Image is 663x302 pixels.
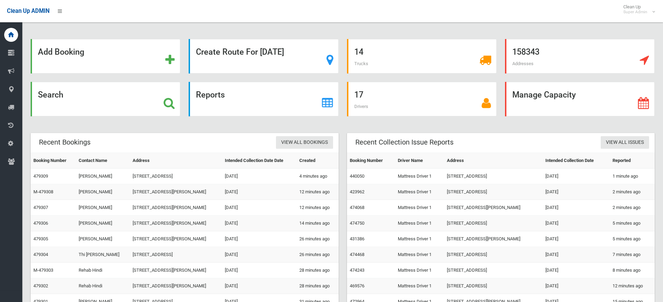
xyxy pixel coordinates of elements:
td: [DATE] [543,184,610,200]
td: 8 minutes ago [610,263,655,278]
strong: Search [38,90,63,100]
header: Recent Collection Issue Reports [347,135,462,149]
td: Mattress Driver 1 [395,231,444,247]
td: Thi [PERSON_NAME] [76,247,130,263]
td: 26 minutes ago [297,231,338,247]
span: Addresses [512,61,534,66]
a: 474750 [350,220,364,226]
td: [STREET_ADDRESS] [444,247,543,263]
th: Address [130,153,222,169]
td: [STREET_ADDRESS] [444,278,543,294]
td: 4 minutes ago [297,169,338,184]
td: [STREET_ADDRESS] [444,263,543,278]
a: 440050 [350,173,364,179]
td: [DATE] [222,263,297,278]
td: [STREET_ADDRESS][PERSON_NAME] [130,231,222,247]
strong: Add Booking [38,47,84,57]
td: 26 minutes ago [297,247,338,263]
td: Mattress Driver 1 [395,278,444,294]
a: Manage Capacity [505,82,655,116]
td: 2 minutes ago [610,200,655,216]
td: [PERSON_NAME] [76,231,130,247]
strong: 17 [354,90,363,100]
td: [STREET_ADDRESS] [444,184,543,200]
a: 479307 [33,205,48,210]
td: Mattress Driver 1 [395,263,444,278]
a: 479309 [33,173,48,179]
th: Address [444,153,543,169]
td: [STREET_ADDRESS][PERSON_NAME] [130,184,222,200]
td: [DATE] [543,263,610,278]
td: [PERSON_NAME] [76,169,130,184]
td: [DATE] [222,247,297,263]
a: M-479308 [33,189,53,194]
td: [STREET_ADDRESS][PERSON_NAME] [130,216,222,231]
a: Search [31,82,180,116]
td: [STREET_ADDRESS] [444,216,543,231]
td: Rehab Hindi [76,278,130,294]
th: Contact Name [76,153,130,169]
td: [DATE] [222,231,297,247]
strong: Manage Capacity [512,90,576,100]
small: Super Admin [623,9,647,15]
a: 479302 [33,283,48,288]
td: Rehab Hindi [76,263,130,278]
td: [STREET_ADDRESS] [130,247,222,263]
a: View All Bookings [276,136,333,149]
td: [STREET_ADDRESS][PERSON_NAME] [130,278,222,294]
a: 17 Drivers [347,82,497,116]
th: Created [297,153,338,169]
a: 474468 [350,252,364,257]
a: M-479303 [33,268,53,273]
th: Intended Collection Date [543,153,610,169]
td: 12 minutes ago [297,184,338,200]
a: 158343 Addresses [505,39,655,73]
td: Mattress Driver 1 [395,184,444,200]
a: 474243 [350,268,364,273]
td: [DATE] [543,231,610,247]
td: 28 minutes ago [297,263,338,278]
td: [PERSON_NAME] [76,184,130,200]
td: [DATE] [543,216,610,231]
strong: Reports [196,90,225,100]
td: 12 minutes ago [610,278,655,294]
span: Clean Up [620,4,654,15]
td: [STREET_ADDRESS][PERSON_NAME] [130,200,222,216]
td: 7 minutes ago [610,247,655,263]
td: 5 minutes ago [610,231,655,247]
td: [DATE] [543,169,610,184]
td: Mattress Driver 1 [395,200,444,216]
a: 14 Trucks [347,39,497,73]
td: [PERSON_NAME] [76,216,130,231]
td: 5 minutes ago [610,216,655,231]
td: 12 minutes ago [297,200,338,216]
td: 28 minutes ago [297,278,338,294]
th: Driver Name [395,153,444,169]
th: Reported [610,153,655,169]
td: [STREET_ADDRESS] [444,169,543,184]
td: Mattress Driver 1 [395,247,444,263]
td: Mattress Driver 1 [395,216,444,231]
span: Clean Up ADMIN [7,8,49,14]
a: 469576 [350,283,364,288]
strong: Create Route For [DATE] [196,47,284,57]
td: [DATE] [222,184,297,200]
a: 431386 [350,236,364,241]
td: [PERSON_NAME] [76,200,130,216]
td: [STREET_ADDRESS][PERSON_NAME] [444,231,543,247]
a: View All Issues [601,136,649,149]
td: [STREET_ADDRESS][PERSON_NAME] [130,263,222,278]
td: [STREET_ADDRESS] [130,169,222,184]
a: 479306 [33,220,48,226]
a: Add Booking [31,39,180,73]
a: 423962 [350,189,364,194]
td: 2 minutes ago [610,184,655,200]
td: [STREET_ADDRESS][PERSON_NAME] [444,200,543,216]
th: Booking Number [31,153,76,169]
header: Recent Bookings [31,135,99,149]
a: Reports [189,82,338,116]
strong: 14 [354,47,363,57]
a: Create Route For [DATE] [189,39,338,73]
td: [DATE] [543,278,610,294]
th: Intended Collection Date Date [222,153,297,169]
